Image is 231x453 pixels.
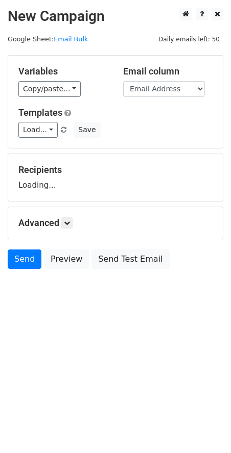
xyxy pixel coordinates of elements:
a: Templates [18,107,62,118]
h2: New Campaign [8,8,223,25]
h5: Recipients [18,164,213,175]
a: Email Bulk [54,35,88,43]
a: Send Test Email [91,249,169,269]
small: Google Sheet: [8,35,88,43]
div: Loading... [18,164,213,191]
span: Daily emails left: 50 [155,34,223,45]
h5: Advanced [18,217,213,229]
h5: Variables [18,66,108,77]
a: Copy/paste... [18,81,81,97]
a: Load... [18,122,58,138]
h5: Email column [123,66,213,77]
button: Save [74,122,100,138]
a: Preview [44,249,89,269]
a: Send [8,249,41,269]
a: Daily emails left: 50 [155,35,223,43]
